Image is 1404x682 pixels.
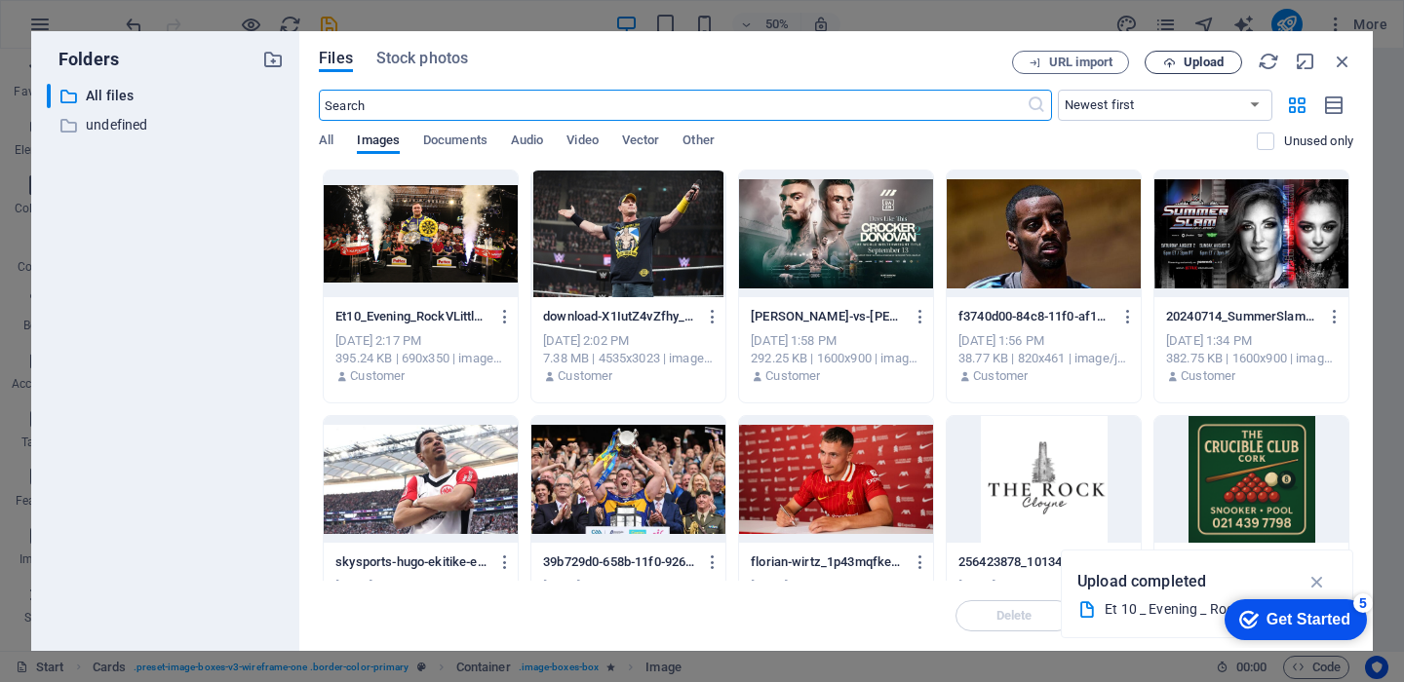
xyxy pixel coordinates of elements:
[1166,332,1337,350] div: [DATE] 1:34 PM
[1181,367,1235,385] p: Customer
[1166,350,1337,367] div: 382.75 KB | 1600x900 | image/jpeg
[86,114,248,136] p: undefined
[423,129,487,156] span: Documents
[47,84,51,108] div: ​
[1295,51,1316,72] i: Minimize
[765,367,820,385] p: Customer
[350,367,405,385] p: Customer
[751,308,903,325] p: Lewis-Crocker-vs-Paddy-Donovan-2-1PVKGPwQYqwbR7Wk9XeS2A.jpg
[15,10,157,51] div: Get Started 5 items remaining, 0% complete
[319,129,333,156] span: All
[1145,51,1242,74] button: Upload
[751,332,921,350] div: [DATE] 1:58 PM
[143,4,163,23] div: 5
[958,578,1129,595] div: [DATE] 1:23 PM
[335,553,487,571] p: skysports-hugo-ekitike-eintracht-frankfurt_6940680-vtZXhJM6Ryy4tJ4tPes9bw.jpg
[1184,57,1224,68] span: Upload
[335,332,506,350] div: [DATE] 2:17 PM
[335,308,487,325] p: Et10_Evening_RockVLittler-13-JSpugYlTZWdS3so8Hx_OfQ.jpg
[86,85,248,107] p: All files
[319,47,353,70] span: Files
[543,308,695,325] p: download-X1IutZ4vZfhy_s7gNQljyw.jpg
[751,553,903,571] p: florian-wirtz_1p43mqfkege7t1jxetvrskjkpr-DBWx7EPbBnoGXMhINp3z4Q.jpg
[1284,133,1353,150] p: Displays only files that are not in use on the website. Files added during this session can still...
[566,129,598,156] span: Video
[376,47,468,70] span: Stock photos
[1258,51,1279,72] i: Reload
[57,21,140,39] div: Get Started
[1332,51,1353,72] i: Close
[622,129,660,156] span: Vector
[958,308,1111,325] p: f3740d00-84c8-11f0-af14-0953af37db9c-e0sdPA3mBdmFu4vGziTMUA.jpg
[958,332,1129,350] div: [DATE] 1:56 PM
[319,90,1026,121] input: Search
[262,49,284,70] i: Create new folder
[973,367,1028,385] p: Customer
[543,332,714,350] div: [DATE] 2:02 PM
[543,578,714,595] div: [DATE] 12:53 PM
[1012,51,1129,74] button: URL import
[357,129,400,156] span: Images
[958,350,1129,367] div: 38.77 KB | 820x461 | image/jpeg
[1077,569,1206,594] p: Upload completed
[958,553,1111,571] p: 256423878_101347929047716_3686598060515148428_n-C5eRy-ED7YIgj1gpBld23A.png
[335,350,506,367] div: 395.24 KB | 690x350 | image/jpeg
[1049,57,1112,68] span: URL import
[543,553,695,571] p: 39b729d0-658b-11f0-9265-2f533d06f2fb-uf5uZM-CJyZqnm1zauumaA.jpg
[47,47,119,72] p: Folders
[682,129,714,156] span: Other
[558,367,612,385] p: Customer
[543,350,714,367] div: 7.38 MB | 4535x3023 | image/jpeg
[47,113,284,137] div: undefined
[1166,308,1318,325] p: 20240714_SummerSlam_BeckyLyra_16x9_Date--129dc999d468787acb13fa8fa3bc87d7-Vz_ISP5RWpWRwEzXLni5Jg.jpg
[335,578,506,595] div: [DATE] 1:33 PM
[751,350,921,367] div: 292.25 KB | 1600x900 | image/jpeg
[1105,598,1294,621] div: Et 10 _ Evening _ Rock V Littler-13.jpg
[751,578,921,595] div: [DATE] 8:33 AM
[511,129,543,156] span: Audio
